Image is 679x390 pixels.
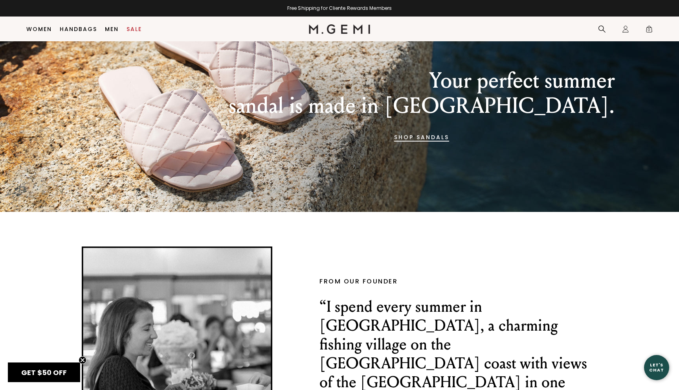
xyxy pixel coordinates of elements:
[645,27,653,35] span: 0
[105,26,119,32] a: Men
[79,356,86,364] button: Close teaser
[309,24,371,34] img: M.Gemi
[8,362,80,382] div: GET $50 OFFClose teaser
[644,362,669,372] div: Let's Chat
[60,26,97,32] a: Handbags
[229,68,615,93] p: Your perfect summer
[229,93,615,118] p: sandal is made in [GEOGRAPHIC_DATA].
[26,26,52,32] a: Women
[21,368,67,377] span: GET $50 OFF
[127,26,142,32] a: Sale
[394,128,449,147] a: SHOP SANDALS
[319,279,398,284] p: FROM OUR FOUNDER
